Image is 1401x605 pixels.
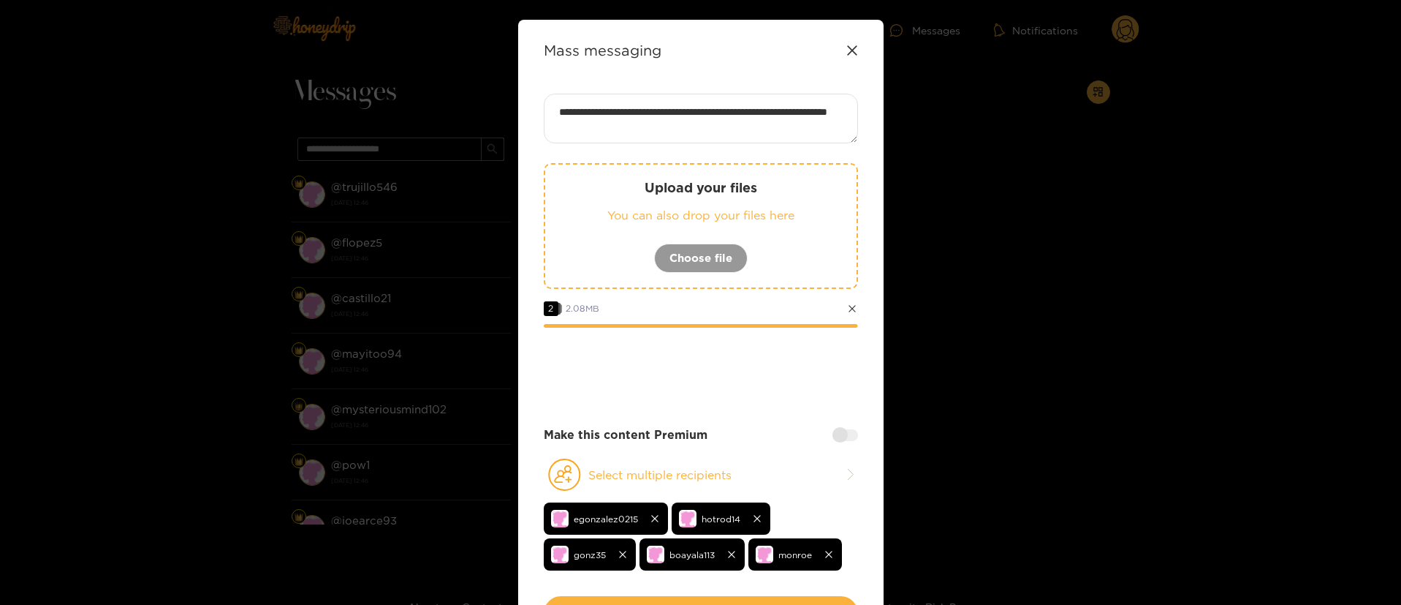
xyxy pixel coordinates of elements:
img: no-avatar.png [679,510,696,527]
span: monroe [778,546,812,563]
strong: Make this content Premium [544,426,707,443]
span: hotrod14 [702,511,740,527]
span: gonz35 [574,546,606,563]
button: Select multiple recipients [544,458,858,492]
img: no-avatar.png [551,510,569,527]
p: You can also drop your files here [574,207,827,224]
span: 2.08 MB [566,304,599,313]
span: egonzalez0215 [574,511,638,527]
p: Upload your files [574,179,827,196]
span: boayala113 [669,546,715,563]
button: Choose file [654,244,748,273]
span: 2 [544,301,558,316]
img: no-avatar.png [647,546,664,563]
strong: Mass messaging [544,42,661,59]
img: no-avatar.png [551,546,569,563]
img: no-avatar.png [756,546,773,563]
